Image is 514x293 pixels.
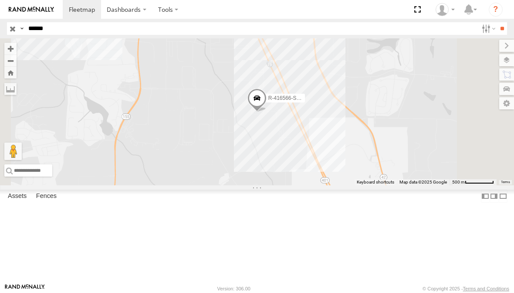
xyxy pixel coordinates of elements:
button: Map Scale: 500 m per 63 pixels [450,179,497,185]
button: Zoom Home [4,67,17,78]
span: Map data ©2025 Google [399,180,447,184]
a: Terms (opens in new tab) [501,181,510,184]
label: Search Filter Options [478,22,497,35]
label: Fences [32,190,61,202]
label: Map Settings [499,97,514,109]
button: Keyboard shortcuts [357,179,394,185]
span: R-416566-Swing [268,95,307,101]
label: Dock Summary Table to the Right [490,190,498,202]
button: Zoom in [4,43,17,55]
label: Dock Summary Table to the Left [481,190,490,202]
div: © Copyright 2025 - [423,286,509,291]
a: Visit our Website [5,284,45,293]
label: Search Query [18,22,25,35]
a: Terms and Conditions [463,286,509,291]
button: Zoom out [4,55,17,67]
label: Measure [4,83,17,95]
span: 500 m [452,180,465,184]
i: ? [489,3,503,17]
label: Assets [3,190,31,202]
div: Version: 306.00 [217,286,250,291]
button: Drag Pegman onto the map to open Street View [4,143,22,160]
div: Laura Shifflett [433,3,458,16]
img: rand-logo.svg [9,7,54,13]
label: Hide Summary Table [499,190,507,202]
